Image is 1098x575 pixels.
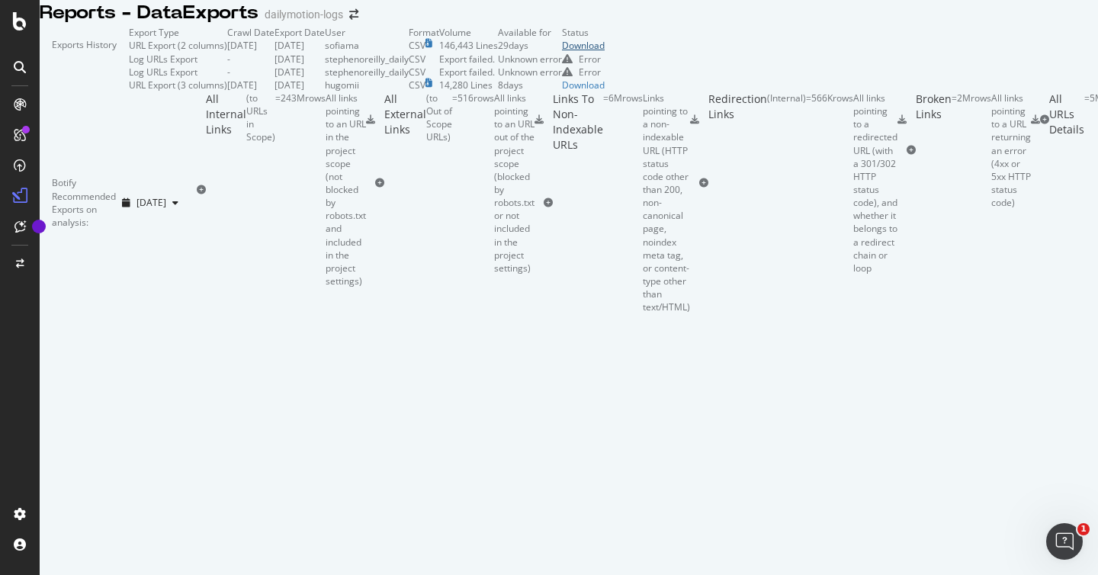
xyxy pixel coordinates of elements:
[227,66,274,79] td: -
[31,377,255,393] div: Semrush Data in Botify
[409,66,439,79] td: CSV
[274,39,325,52] td: [DATE]
[227,26,274,39] td: Crawl Date
[31,405,255,421] div: JavaScript Report in URL Details
[31,349,255,365] div: Integrating Web Traffic Data
[991,92,1031,209] div: All links pointing to a URL returning an error (4xx or 5xx HTTP status code)
[274,66,325,79] td: [DATE]
[22,399,283,427] div: JavaScript Report in URL Details
[163,24,194,55] img: Profile image for Renaud
[204,435,305,496] button: Help
[643,92,690,313] div: Links pointing to a non-indexable URL (HTTP status code other than 200, non-canonical page, noind...
[562,26,605,39] td: Status
[22,314,283,342] div: SmartIndex Overview
[31,320,255,336] div: SmartIndex Overview
[708,92,767,275] div: Redirection Links
[129,26,227,39] td: Export Type
[535,115,544,124] div: csv-export
[129,53,197,66] div: Log URLs Export
[265,7,343,22] div: dailymotion-logs
[325,39,409,52] td: sofiama
[767,92,806,275] div: ( Internal )
[409,26,439,39] td: Format
[498,66,562,79] td: Unknown error
[31,234,255,250] div: AI Agent and team can help
[690,115,699,124] div: csv-export
[603,92,643,313] div: = 6M rows
[579,53,601,66] div: Error
[262,24,290,52] div: Close
[52,38,117,79] div: Exports History
[227,79,274,92] td: [DATE]
[242,473,266,483] span: Help
[274,26,325,39] td: Export Date
[498,79,562,92] td: 8 days
[32,220,46,233] div: Tooltip anchor
[22,371,283,399] div: Semrush Data in Botify
[31,285,124,301] span: Search for help
[274,53,325,66] td: [DATE]
[192,24,223,55] img: Profile image for Jessica
[325,66,409,79] td: stephenoreilly_daily
[494,92,535,275] div: All links pointing to an URL out of the project scope (blocked by robots.txt or not included in t...
[325,26,409,39] td: User
[498,26,562,39] td: Available for
[326,92,366,287] div: All links pointing to an URL in the project scope (not blocked by robots.txt and included in the ...
[30,108,274,160] p: Hello [PERSON_NAME].
[22,278,283,308] button: Search for help
[897,115,907,124] div: csv-export
[227,39,274,52] td: [DATE]
[274,79,325,92] td: [DATE]
[101,435,203,496] button: Messages
[325,79,409,92] td: hugomii
[553,92,603,313] div: Links To Non-Indexable URLs
[246,92,275,287] div: ( to URLs in Scope )
[384,92,426,275] div: All External Links
[1031,115,1040,124] div: csv-export
[129,39,227,52] div: URL Export (2 columns)
[498,53,562,66] td: Unknown error
[52,176,116,229] div: Botify Recommended Exports on analysis:
[579,66,601,79] div: Error
[439,26,498,39] td: Volume
[129,66,197,79] div: Log URLs Export
[952,92,991,209] div: = 2M rows
[30,160,274,186] p: How can we help?
[31,218,255,234] div: Ask a question
[227,53,274,66] td: -
[806,92,853,275] div: = 566K rows
[439,39,498,52] td: 146,443 Lines
[1049,92,1084,149] div: All URLs Details
[34,473,68,483] span: Home
[366,115,375,124] div: csv-export
[30,29,102,53] img: logo
[426,92,452,275] div: ( to Out of Scope URLs )
[452,92,494,275] div: = 516 rows
[116,191,185,215] button: [DATE]
[562,39,605,52] a: Download
[15,205,290,263] div: Ask a questionAI Agent and team can help
[1077,523,1090,535] span: 1
[409,39,425,52] div: CSV
[409,79,425,92] div: CSV
[439,66,498,79] td: Export failed.
[916,92,952,209] div: Broken Links
[22,342,283,371] div: Integrating Web Traffic Data
[853,92,897,275] div: All links pointing to a redirected URL (with a 301/302 HTTP status code), and whether it belongs ...
[206,92,246,287] div: All Internal Links
[562,79,605,92] a: Download
[136,196,166,209] span: 2025 Sep. 29th
[439,53,498,66] td: Export failed.
[439,79,498,92] td: 14,280 Lines
[325,53,409,66] td: stephenoreilly_daily
[129,79,227,92] div: URL Export (3 columns)
[1046,523,1083,560] iframe: Intercom live chat
[221,24,252,55] div: Profile image for Emma
[498,39,562,52] td: 29 days
[275,92,326,287] div: = 243M rows
[349,9,358,20] div: arrow-right-arrow-left
[409,53,439,66] td: CSV
[127,473,179,483] span: Messages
